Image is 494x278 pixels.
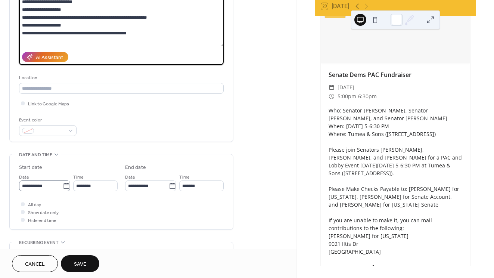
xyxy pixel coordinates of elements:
[179,173,190,181] span: Time
[338,83,354,92] span: [DATE]
[36,54,63,62] div: AI Assistant
[19,151,52,159] span: Date and time
[329,92,335,101] div: ​
[19,164,42,172] div: Start date
[19,116,75,124] div: Event color
[19,74,222,82] div: Location
[338,92,356,101] span: 5:00pm
[358,92,377,101] span: 6:30pm
[329,83,335,92] div: ​
[321,70,470,79] div: Senate Dems PAC Fundraiser
[73,173,84,181] span: Time
[28,201,41,209] span: All day
[28,217,56,225] span: Hide end time
[19,173,29,181] span: Date
[356,92,358,101] span: -
[125,173,135,181] span: Date
[61,255,99,272] button: Save
[12,255,58,272] button: Cancel
[125,164,146,172] div: End date
[19,239,59,247] span: Recurring event
[25,260,45,268] span: Cancel
[28,209,59,217] span: Show date only
[22,52,68,62] button: AI Assistant
[28,100,69,108] span: Link to Google Maps
[74,260,86,268] span: Save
